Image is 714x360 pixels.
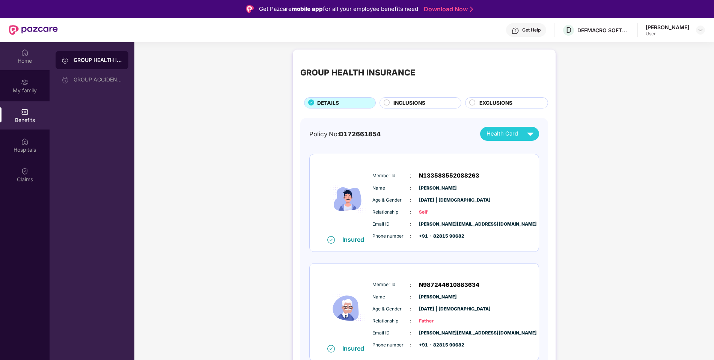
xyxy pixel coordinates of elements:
[410,184,411,192] span: :
[419,233,456,240] span: +91 - 82815 90682
[410,172,411,180] span: :
[21,167,29,175] img: svg+xml;base64,PHN2ZyBpZD0iQ2xhaW0iIHhtbG5zPSJodHRwOi8vd3d3LnczLm9yZy8yMDAwL3N2ZyIgd2lkdGg9IjIwIi...
[410,293,411,301] span: :
[372,221,410,228] span: Email ID
[419,185,456,192] span: [PERSON_NAME]
[410,208,411,216] span: :
[21,78,29,86] img: svg+xml;base64,PHN2ZyB3aWR0aD0iMjAiIGhlaWdodD0iMjAiIHZpZXdCb3g9IjAgMCAyMCAyMCIgZmlsbD0ibm9uZSIgeG...
[410,317,411,325] span: :
[646,31,689,37] div: User
[419,342,456,349] span: +91 - 82815 90682
[372,342,410,349] span: Phone number
[259,5,418,14] div: Get Pazcare for all your employee benefits need
[372,233,410,240] span: Phone number
[342,345,369,352] div: Insured
[410,341,411,349] span: :
[512,27,519,35] img: svg+xml;base64,PHN2ZyBpZD0iSGVscC0zMngzMiIgeG1sbnM9Imh0dHA6Ly93d3cudzMub3JnLzIwMDAvc3ZnIiB3aWR0aD...
[21,138,29,145] img: svg+xml;base64,PHN2ZyBpZD0iSG9zcGl0YWxzIiB4bWxucz0iaHR0cDovL3d3dy53My5vcmcvMjAwMC9zdmciIHdpZHRoPS...
[372,330,410,337] span: Email ID
[410,196,411,204] span: :
[646,24,689,31] div: [PERSON_NAME]
[246,5,254,13] img: Logo
[325,163,371,235] img: icon
[372,185,410,192] span: Name
[419,209,456,216] span: Self
[372,197,410,204] span: Age & Gender
[372,306,410,313] span: Age & Gender
[419,294,456,301] span: [PERSON_NAME]
[62,76,69,84] img: svg+xml;base64,PHN2ZyB3aWR0aD0iMjAiIGhlaWdodD0iMjAiIHZpZXdCb3g9IjAgMCAyMCAyMCIgZmlsbD0ibm9uZSIgeG...
[410,232,411,240] span: :
[327,345,335,352] img: svg+xml;base64,PHN2ZyB4bWxucz0iaHR0cDovL3d3dy53My5vcmcvMjAwMC9zdmciIHdpZHRoPSIxNiIgaGVpZ2h0PSIxNi...
[342,236,369,243] div: Insured
[487,130,518,138] span: Health Card
[317,99,339,107] span: DETAILS
[522,27,541,33] div: Get Help
[74,56,122,64] div: GROUP HEALTH INSURANCE
[424,5,471,13] a: Download Now
[479,99,512,107] span: EXCLUSIONS
[480,127,539,141] button: Health Card
[339,130,381,138] span: D172661854
[419,330,456,337] span: [PERSON_NAME][EMAIL_ADDRESS][DOMAIN_NAME]
[419,221,456,228] span: [PERSON_NAME][EMAIL_ADDRESS][DOMAIN_NAME]
[577,27,630,34] div: DEFMACRO SOFTWARE PRIVATE LIMITED
[419,197,456,204] span: [DATE] | [DEMOGRAPHIC_DATA]
[372,172,410,179] span: Member Id
[9,25,58,35] img: New Pazcare Logo
[419,306,456,313] span: [DATE] | [DEMOGRAPHIC_DATA]
[393,99,425,107] span: INCLUSIONS
[372,318,410,325] span: Relationship
[470,5,473,13] img: Stroke
[524,127,537,140] img: svg+xml;base64,PHN2ZyB4bWxucz0iaHR0cDovL3d3dy53My5vcmcvMjAwMC9zdmciIHZpZXdCb3g9IjAgMCAyNCAyNCIgd2...
[292,5,323,12] strong: mobile app
[372,294,410,301] span: Name
[410,220,411,228] span: :
[62,57,69,64] img: svg+xml;base64,PHN2ZyB3aWR0aD0iMjAiIGhlaWdodD0iMjAiIHZpZXdCb3g9IjAgMCAyMCAyMCIgZmlsbD0ibm9uZSIgeG...
[410,329,411,337] span: :
[566,26,571,35] span: D
[410,305,411,313] span: :
[74,77,122,83] div: GROUP ACCIDENTAL INSURANCE
[327,236,335,244] img: svg+xml;base64,PHN2ZyB4bWxucz0iaHR0cDovL3d3dy53My5vcmcvMjAwMC9zdmciIHdpZHRoPSIxNiIgaGVpZ2h0PSIxNi...
[419,171,479,180] span: N133588552088263
[325,271,371,344] img: icon
[419,318,456,325] span: Father
[300,66,415,79] div: GROUP HEALTH INSURANCE
[372,281,410,288] span: Member Id
[21,108,29,116] img: svg+xml;base64,PHN2ZyBpZD0iQmVuZWZpdHMiIHhtbG5zPSJodHRwOi8vd3d3LnczLm9yZy8yMDAwL3N2ZyIgd2lkdGg9Ij...
[410,281,411,289] span: :
[309,129,381,139] div: Policy No:
[372,209,410,216] span: Relationship
[21,49,29,56] img: svg+xml;base64,PHN2ZyBpZD0iSG9tZSIgeG1sbnM9Imh0dHA6Ly93d3cudzMub3JnLzIwMDAvc3ZnIiB3aWR0aD0iMjAiIG...
[419,280,479,289] span: N987244610883634
[697,27,703,33] img: svg+xml;base64,PHN2ZyBpZD0iRHJvcGRvd24tMzJ4MzIiIHhtbG5zPSJodHRwOi8vd3d3LnczLm9yZy8yMDAwL3N2ZyIgd2...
